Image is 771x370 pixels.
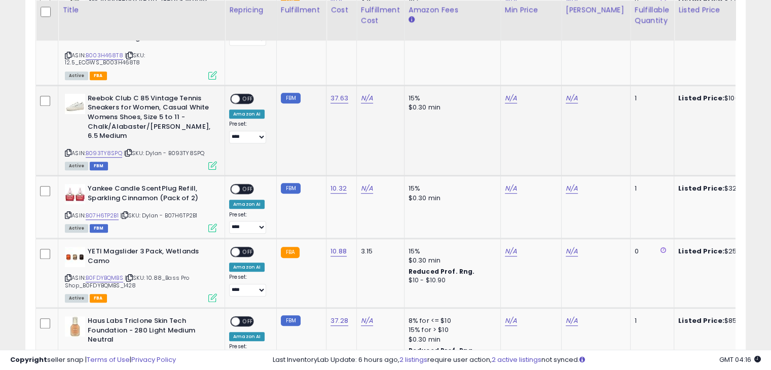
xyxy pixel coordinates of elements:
b: Reduced Prof. Rng. [409,267,475,276]
div: $25.99 [678,247,762,256]
div: Preset: [229,274,269,297]
a: N/A [566,93,578,103]
div: $0.30 min [409,335,493,344]
b: YETI Magslider 3 Pack, Wetlands Camo [88,247,211,268]
small: FBM [281,315,301,326]
span: FBM [90,162,108,170]
a: B093TY8SPQ [86,149,122,158]
div: $32.95 [678,184,762,193]
b: Yankee Candle ScentPlug Refill, Sparkling Cinnamon (Pack of 2) [88,184,211,205]
img: 41KKYObQyFL._SL40_.jpg [65,184,85,204]
div: $85.00 [678,316,762,325]
a: B07H6TP2B1 [86,211,119,220]
div: Preset: [229,121,269,143]
a: Privacy Policy [131,355,176,364]
a: N/A [566,183,578,194]
a: N/A [505,316,517,326]
span: All listings currently available for purchase on Amazon [65,162,88,170]
strong: Copyright [10,355,47,364]
img: 31qcVeAU19L._SL40_.jpg [65,94,85,114]
div: Preset: [229,211,269,234]
div: Amazon AI [229,263,265,272]
a: 2 active listings [492,355,541,364]
div: Listed Price [678,5,766,15]
a: N/A [566,316,578,326]
div: 15% for > $10 [409,325,493,335]
b: Listed Price: [678,93,724,103]
a: Terms of Use [87,355,130,364]
div: Fulfillment Cost [361,5,400,26]
a: N/A [505,93,517,103]
span: | SKU: Dylan - B093TY8SPQ [124,149,204,157]
span: FBM [90,224,108,233]
div: Min Price [505,5,557,15]
span: All listings currently available for purchase on Amazon [65,71,88,80]
small: Amazon Fees. [409,15,415,24]
div: 3.15 [361,247,396,256]
div: $0.30 min [409,194,493,203]
a: 10.32 [331,183,347,194]
a: 37.28 [331,316,348,326]
small: FBA [281,247,300,258]
span: | SKU: 12.5_ECGWS_B003H468T8 [65,51,145,66]
b: Reebok Club C 85 Vintage Tennis Sneakers for Women, Casual White Womens Shoes, Size 5 to 11 - Cha... [88,94,211,143]
div: Amazon Fees [409,5,496,15]
a: 37.63 [331,93,348,103]
img: 316fHStTd-L._SL40_.jpg [65,316,85,337]
b: Haus Labs Triclone Skin Tech Foundation - 280 Light Medium Neutral [88,316,211,347]
span: OFF [240,317,256,326]
div: 1 [635,94,666,103]
span: OFF [240,185,256,194]
img: 31oT4HUVPOL._SL40_.jpg [65,247,85,267]
div: Fulfillment [281,5,322,15]
span: FBA [90,294,107,303]
span: OFF [240,248,256,256]
div: Fulfillable Quantity [635,5,670,26]
div: $100.00 [678,94,762,103]
a: N/A [361,316,373,326]
div: 0 [635,247,666,256]
div: 15% [409,184,493,193]
a: 10.88 [331,246,347,256]
b: Listed Price: [678,316,724,325]
a: B0FDYBQMBS [86,274,123,282]
a: 2 listings [399,355,427,364]
div: $10 - $10.90 [409,276,493,285]
small: FBM [281,93,301,103]
span: 2025-10-9 04:16 GMT [719,355,761,364]
div: Title [62,5,221,15]
span: All listings currently available for purchase on Amazon [65,294,88,303]
a: N/A [361,183,373,194]
div: Last InventoryLab Update: 6 hours ago, require user action, not synced. [273,355,761,365]
div: ASIN: [65,94,217,169]
div: ASIN: [65,184,217,231]
small: FBM [281,183,301,194]
a: B003H468T8 [86,51,123,60]
div: Amazon AI [229,200,265,209]
span: FBA [90,71,107,80]
a: N/A [505,183,517,194]
div: 8% for <= $10 [409,316,493,325]
span: | SKU: 10.88_Bass Pro Shop_B0FDYBQMBS_1428 [65,274,189,289]
div: Repricing [229,5,272,15]
span: All listings currently available for purchase on Amazon [65,224,88,233]
div: seller snap | | [10,355,176,365]
a: N/A [505,246,517,256]
b: Listed Price: [678,246,724,256]
div: 15% [409,247,493,256]
div: Amazon AI [229,109,265,119]
div: ASIN: [65,247,217,301]
a: N/A [361,93,373,103]
a: N/A [566,246,578,256]
span: | SKU: Dylan - B07H6TP2B1 [120,211,197,219]
div: 15% [409,94,493,103]
span: OFF [240,94,256,103]
div: $0.30 min [409,256,493,265]
b: Listed Price: [678,183,724,193]
div: Cost [331,5,352,15]
div: 1 [635,184,666,193]
div: 1 [635,316,666,325]
div: [PERSON_NAME] [566,5,626,15]
div: $0.30 min [409,103,493,112]
div: Amazon AI [229,332,265,341]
